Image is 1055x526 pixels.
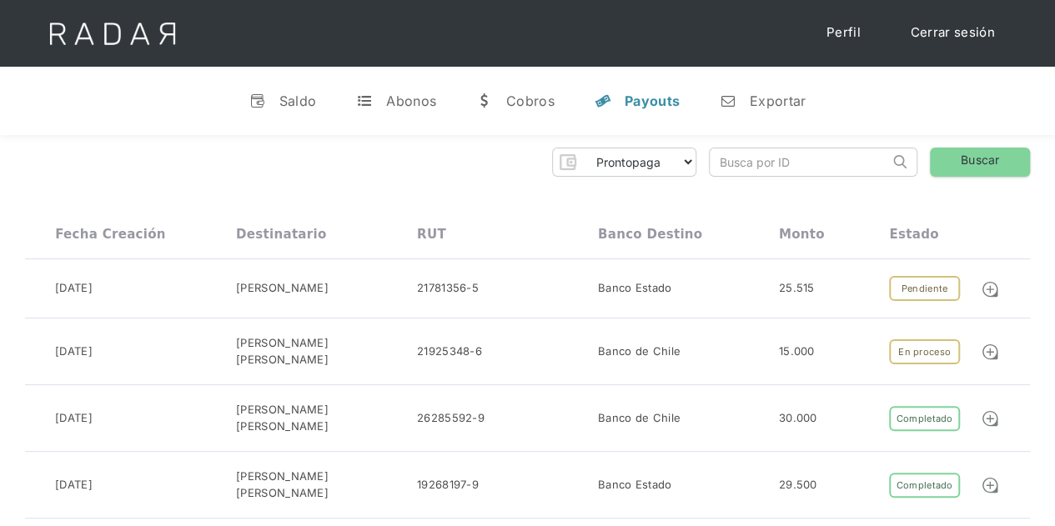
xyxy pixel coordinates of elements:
div: 15.000 [779,343,815,360]
div: [PERSON_NAME] [236,280,329,297]
div: 21925348-6 [417,343,482,360]
div: Abonos [386,93,436,109]
div: [PERSON_NAME] [PERSON_NAME] [236,468,417,501]
div: 29.500 [779,477,817,493]
div: Completado [889,473,959,498]
input: Busca por ID [710,148,889,176]
div: RUT [417,227,446,242]
div: Estado [889,227,938,242]
div: Banco destino [598,227,702,242]
img: Detalle [981,280,999,298]
div: [DATE] [55,410,93,427]
div: Completado [889,406,959,432]
div: Banco Estado [598,280,672,297]
div: Banco Estado [598,477,672,493]
div: [PERSON_NAME] [PERSON_NAME] [236,335,417,368]
div: 25.515 [779,280,815,297]
div: n [720,93,736,109]
div: [DATE] [55,477,93,493]
img: Detalle [981,476,999,494]
div: [DATE] [55,280,93,297]
a: Perfil [810,17,877,49]
div: Cobros [506,93,555,109]
form: Form [552,148,696,177]
div: En proceso [889,339,959,365]
div: 19268197-9 [417,477,479,493]
div: Destinatario [236,227,326,242]
div: Fecha creación [55,227,166,242]
div: Payouts [625,93,680,109]
div: v [249,93,266,109]
img: Detalle [981,343,999,361]
div: Pendiente [889,276,959,302]
img: Detalle [981,409,999,428]
div: 26285592-9 [417,410,485,427]
div: [DATE] [55,343,93,360]
a: Cerrar sesión [894,17,1012,49]
div: y [595,93,611,109]
div: Exportar [750,93,806,109]
div: 21781356-5 [417,280,479,297]
div: [PERSON_NAME] [PERSON_NAME] [236,402,417,434]
div: w [476,93,493,109]
div: Saldo [279,93,317,109]
div: 30.000 [779,410,817,427]
div: t [356,93,373,109]
div: Banco de Chile [598,410,681,427]
div: Banco de Chile [598,343,681,360]
a: Buscar [930,148,1030,177]
div: Monto [779,227,825,242]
